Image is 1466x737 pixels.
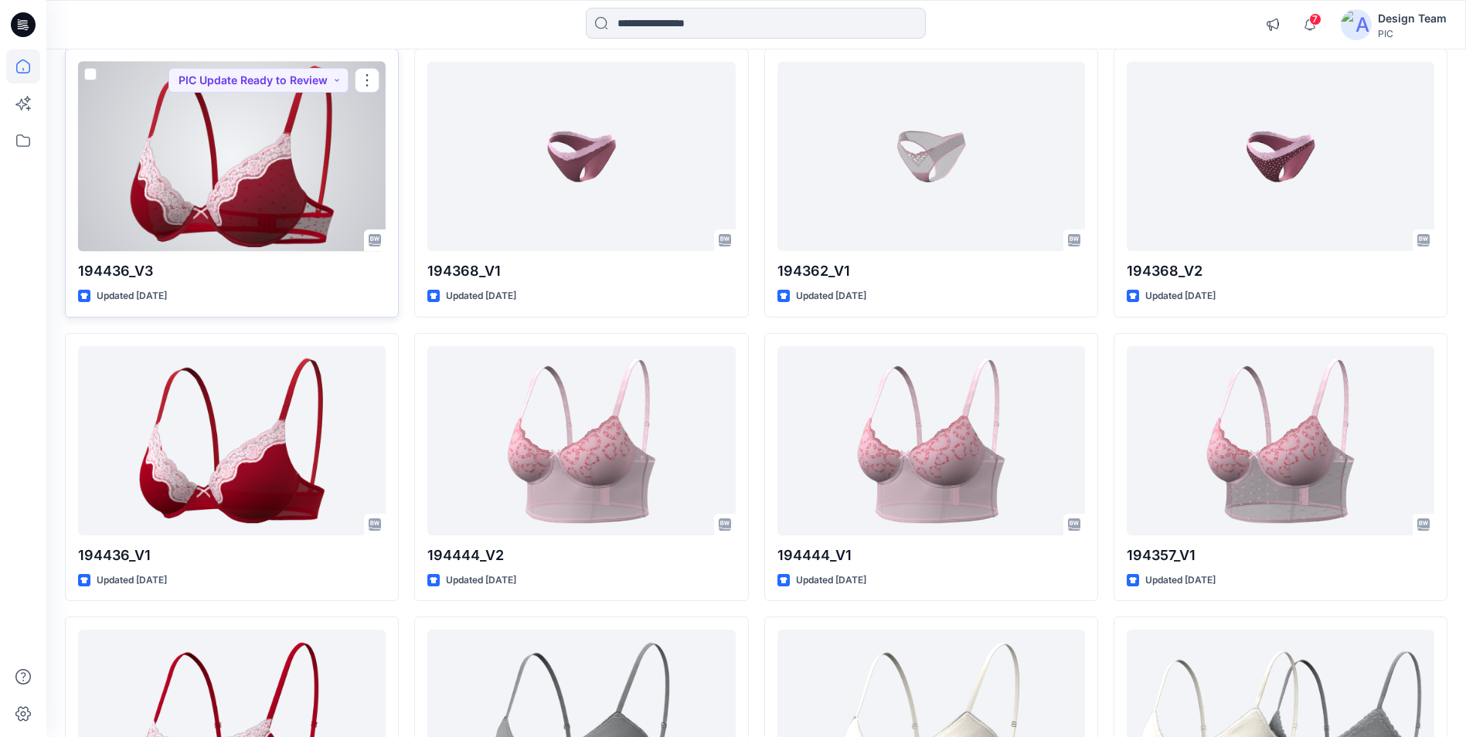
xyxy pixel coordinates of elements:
[78,346,386,535] a: 194436_V1
[427,260,735,282] p: 194368_V1
[1127,545,1434,566] p: 194357_V1
[1341,9,1372,40] img: avatar
[446,288,516,304] p: Updated [DATE]
[78,545,386,566] p: 194436_V1
[777,545,1085,566] p: 194444_V1
[777,346,1085,535] a: 194444_V1
[97,572,167,589] p: Updated [DATE]
[427,545,735,566] p: 194444_V2
[1127,346,1434,535] a: 194357_V1
[78,62,386,251] a: 194436_V3
[1145,288,1216,304] p: Updated [DATE]
[427,62,735,251] a: 194368_V1
[1309,13,1321,25] span: 7
[1378,28,1447,39] div: PIC
[78,260,386,282] p: 194436_V3
[777,62,1085,251] a: 194362_V1
[97,288,167,304] p: Updated [DATE]
[796,572,866,589] p: Updated [DATE]
[1127,62,1434,251] a: 194368_V2
[427,346,735,535] a: 194444_V2
[446,572,516,589] p: Updated [DATE]
[796,288,866,304] p: Updated [DATE]
[1145,572,1216,589] p: Updated [DATE]
[777,260,1085,282] p: 194362_V1
[1127,260,1434,282] p: 194368_V2
[1378,9,1447,28] div: Design Team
